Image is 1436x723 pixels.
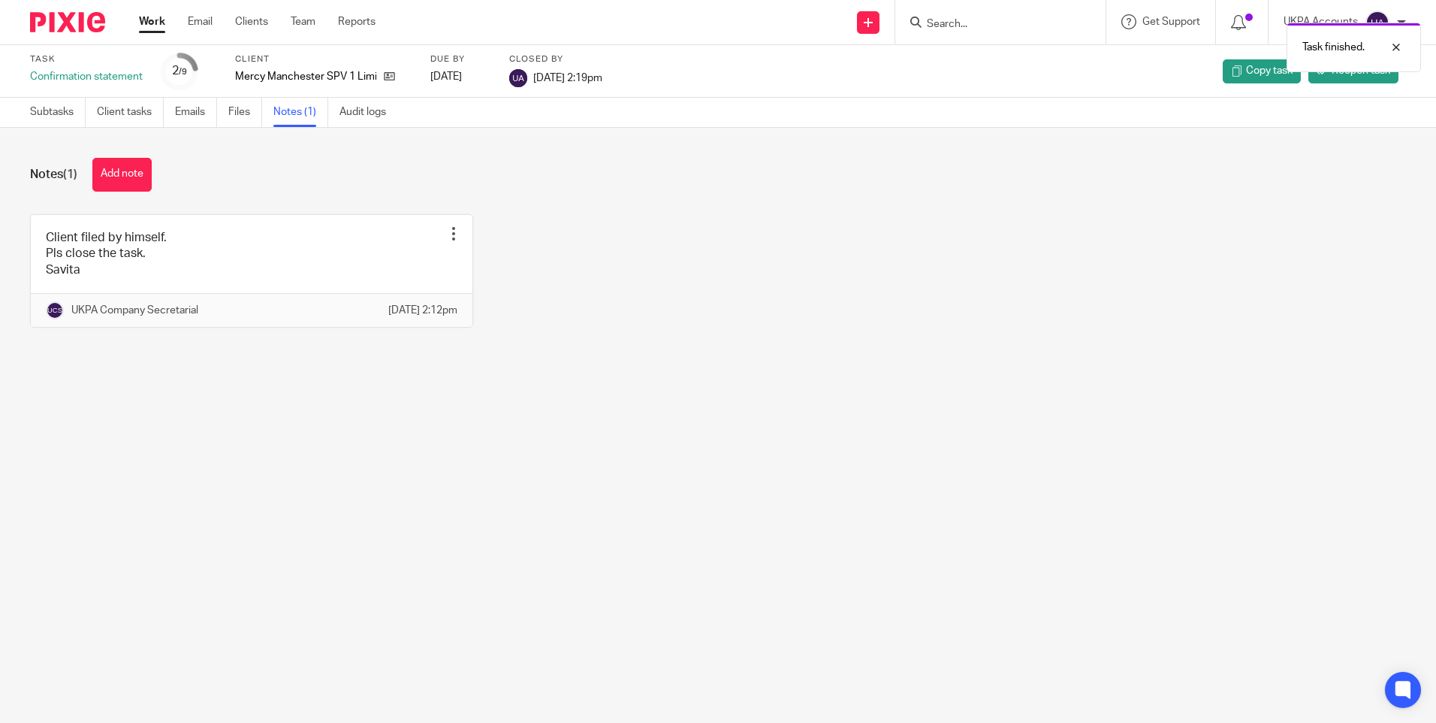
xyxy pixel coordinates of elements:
[1365,11,1389,35] img: svg%3E
[30,69,143,84] div: Confirmation statement
[430,69,490,84] div: [DATE]
[30,12,105,32] img: Pixie
[179,68,187,76] small: /9
[235,14,268,29] a: Clients
[338,14,376,29] a: Reports
[235,69,376,84] p: Mercy Manchester SPV 1 Limited
[430,53,490,65] label: Due by
[71,303,198,318] p: UKPA Company Secretarial
[46,301,64,319] img: svg%3E
[228,98,262,127] a: Files
[92,158,152,192] button: Add note
[235,53,412,65] label: Client
[30,98,86,127] a: Subtasks
[175,98,217,127] a: Emails
[509,69,527,87] img: svg%3E
[509,53,602,65] label: Closed by
[97,98,164,127] a: Client tasks
[1302,40,1365,55] p: Task finished.
[388,303,457,318] p: [DATE] 2:12pm
[273,98,328,127] a: Notes (1)
[139,14,165,29] a: Work
[63,168,77,180] span: (1)
[30,167,77,183] h1: Notes
[172,62,187,80] div: 2
[30,53,143,65] label: Task
[339,98,397,127] a: Audit logs
[188,14,213,29] a: Email
[533,72,602,83] span: [DATE] 2:19pm
[291,14,315,29] a: Team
